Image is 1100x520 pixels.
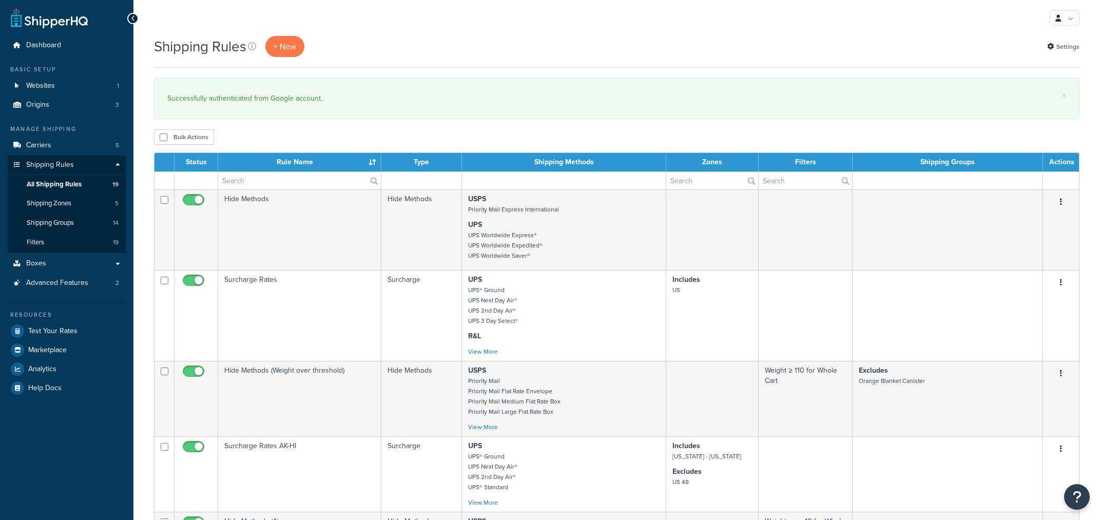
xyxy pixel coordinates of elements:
[859,365,888,376] strong: Excludes
[468,194,486,204] strong: USPS
[154,36,246,56] h1: Shipping Rules
[26,161,74,169] span: Shipping Rules
[115,141,119,150] span: 5
[1064,484,1090,510] button: Open Resource Center
[381,436,462,512] td: Surcharge
[28,384,62,393] span: Help Docs
[468,347,498,356] a: View More
[115,279,119,287] span: 2
[154,129,214,145] button: Bulk Actions
[8,136,126,155] li: Carriers
[468,498,498,507] a: View More
[113,219,119,227] span: 14
[8,95,126,114] a: Origins 3
[8,95,126,114] li: Origins
[26,41,61,50] span: Dashboard
[8,341,126,359] a: Marketplace
[218,361,381,436] td: Hide Methods (Weight over threshold)
[381,361,462,436] td: Hide Methods
[8,274,126,293] li: Advanced Features
[672,285,680,295] small: US
[8,360,126,378] a: Analytics
[28,346,67,355] span: Marketplace
[381,270,462,361] td: Surcharge
[468,365,486,376] strong: USPS
[8,311,126,319] div: Resources
[468,440,482,451] strong: UPS
[8,36,126,55] a: Dashboard
[468,219,482,230] strong: UPS
[8,214,126,233] li: Shipping Groups
[28,327,78,336] span: Test Your Rates
[462,153,666,171] th: Shipping Methods
[1062,91,1066,100] a: ×
[167,91,1066,106] div: Successfully authenticated from Google account.
[218,189,381,270] td: Hide Methods
[666,172,759,189] input: Search
[8,322,126,340] a: Test Your Rates
[27,199,71,208] span: Shipping Zones
[468,452,517,492] small: UPS® Ground UPS Next Day Air® UPS 2nd Day Air® UPS® Standard
[672,440,700,451] strong: Includes
[265,36,304,57] p: + New
[8,156,126,175] a: Shipping Rules
[859,376,925,386] small: Orange Blanket Canister
[666,153,759,171] th: Zones
[672,274,700,285] strong: Includes
[27,219,74,227] span: Shipping Groups
[8,194,126,213] a: Shipping Zones 5
[8,254,126,273] a: Boxes
[26,259,46,268] span: Boxes
[115,199,119,208] span: 5
[759,361,853,436] td: Weight ≥ 110 for Whole Cart
[8,233,126,252] a: Filters 19
[11,8,88,28] a: ShipperHQ Home
[468,376,561,416] small: Priority Mail Priority Mail Flat Rate Envelope Priority Mail Medium Flat Rate Box Priority Mail L...
[468,331,481,341] strong: R&L
[26,101,49,109] span: Origins
[8,76,126,95] a: Websites 1
[28,365,56,374] span: Analytics
[468,274,482,285] strong: UPS
[8,125,126,133] div: Manage Shipping
[117,82,119,90] span: 1
[468,205,559,214] small: Priority Mail Express International
[26,141,51,150] span: Carriers
[8,136,126,155] a: Carriers 5
[8,379,126,397] li: Help Docs
[8,76,126,95] li: Websites
[381,189,462,270] td: Hide Methods
[468,285,518,325] small: UPS® Ground UPS Next Day Air® UPS 2nd Day Air® UPS 3 Day Select®
[218,153,381,171] th: Rule Name : activate to sort column ascending
[8,175,126,194] a: All Shipping Rules 19
[468,230,543,260] small: UPS Worldwide Express® UPS Worldwide Expedited® UPS Worldwide Saver®
[381,153,462,171] th: Type
[8,214,126,233] a: Shipping Groups 14
[468,422,498,432] a: View More
[672,477,689,487] small: US 48
[27,180,82,189] span: All Shipping Rules
[115,101,119,109] span: 3
[853,153,1043,171] th: Shipping Groups
[218,172,381,189] input: Search
[8,65,126,74] div: Basic Setup
[8,156,126,253] li: Shipping Rules
[672,452,741,461] small: [US_STATE] - [US_STATE]
[218,436,381,512] td: Surcharge Rates AK-HI
[26,279,88,287] span: Advanced Features
[175,153,218,171] th: Status
[1043,153,1079,171] th: Actions
[112,180,119,189] span: 19
[1047,40,1079,54] a: Settings
[26,82,55,90] span: Websites
[8,175,126,194] li: All Shipping Rules
[759,153,853,171] th: Filters
[8,194,126,213] li: Shipping Zones
[218,270,381,361] td: Surcharge Rates
[672,466,702,477] strong: Excludes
